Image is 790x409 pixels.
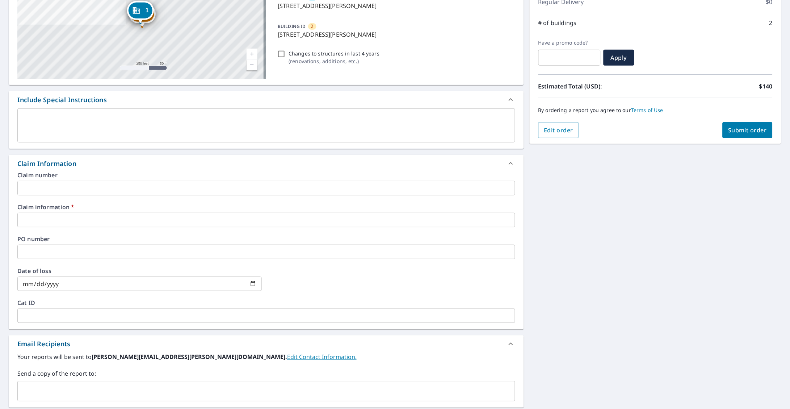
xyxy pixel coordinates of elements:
[92,353,287,361] b: [PERSON_NAME][EMAIL_ADDRESS][PERSON_NAME][DOMAIN_NAME].
[129,4,156,27] div: Dropped pin, building 2, Commercial property, 2020 Covington Ave Simi Valley, CA 93065
[278,23,306,29] p: BUILDING ID
[127,1,154,24] div: Dropped pin, building 1, Commercial property, 2018 Covington Ave Simi Valley, CA 93065
[9,91,524,108] div: Include Special Instructions
[769,18,773,27] p: 2
[759,82,773,91] p: $140
[538,122,579,138] button: Edit order
[538,40,601,46] label: Have a promo code?
[17,204,515,210] label: Claim information
[544,126,573,134] span: Edit order
[609,54,629,62] span: Apply
[538,82,656,91] p: Estimated Total (USD):
[278,30,512,39] p: [STREET_ADDRESS][PERSON_NAME]
[538,18,577,27] p: # of buildings
[538,107,773,113] p: By ordering a report you agree to our
[289,50,379,57] p: Changes to structures in last 4 years
[287,353,357,361] a: EditContactInfo
[17,369,515,378] label: Send a copy of the report to:
[17,268,262,274] label: Date of loss
[146,8,149,13] span: 1
[9,335,524,353] div: Email Recipients
[631,107,664,113] a: Terms of Use
[17,300,515,306] label: Cat ID
[17,159,76,169] div: Claim Information
[728,126,767,134] span: Submit order
[17,236,515,242] label: PO number
[311,23,314,30] span: 2
[17,95,107,105] div: Include Special Instructions
[723,122,773,138] button: Submit order
[289,57,379,65] p: ( renovations, additions, etc. )
[17,172,515,178] label: Claim number
[278,1,512,10] p: [STREET_ADDRESS][PERSON_NAME]
[9,155,524,172] div: Claim Information
[247,49,257,59] a: Current Level 17, Zoom In
[604,50,634,66] button: Apply
[17,339,71,349] div: Email Recipients
[247,59,257,70] a: Current Level 17, Zoom Out
[17,353,515,362] label: Your reports will be sent to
